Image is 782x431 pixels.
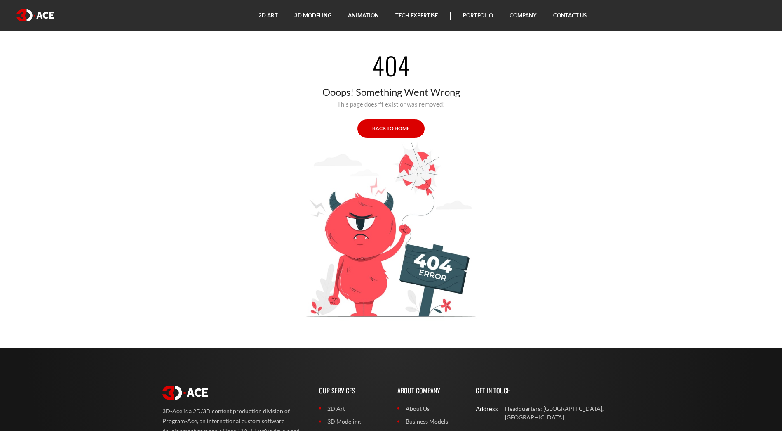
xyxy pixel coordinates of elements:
div: Address [476,404,489,414]
p: Get In Touch [476,377,620,404]
a: 2D Art [319,404,385,413]
a: About Us [397,404,463,413]
img: logo white [162,386,208,400]
p: About Company [397,377,463,404]
h2: 404 [162,56,620,74]
img: logo white [16,9,54,21]
a: Back to home [357,119,425,138]
a: 3D Modeling [319,417,385,426]
p: Headquarters: [GEOGRAPHIC_DATA], [GEOGRAPHIC_DATA] [505,404,620,422]
a: Business Models [397,417,463,426]
p: Ooops! Something Went Wrong [162,84,620,99]
p: This page doesn't exist or was removed! [162,99,620,109]
p: Our Services [319,377,385,404]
